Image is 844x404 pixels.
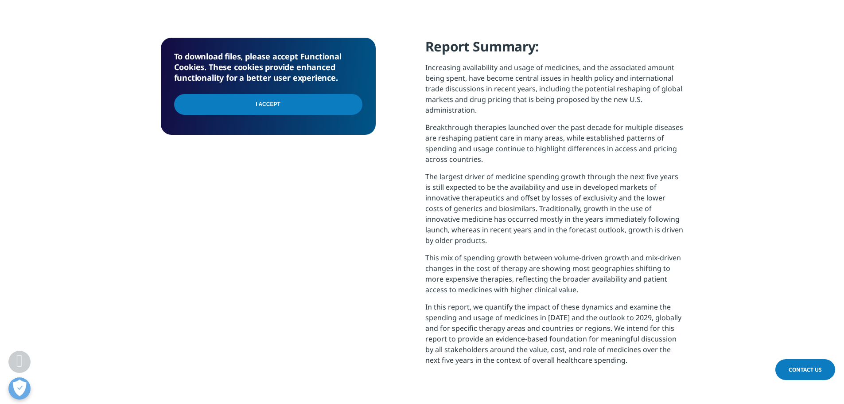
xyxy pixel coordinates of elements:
[789,366,822,373] span: Contact Us
[425,122,684,171] p: Breakthrough therapies launched over the past decade for multiple diseases are reshaping patient ...
[425,62,684,122] p: Increasing availability and usage of medicines, and the associated amount being spent, have becom...
[425,171,684,252] p: The largest driver of medicine spending growth through the next five years is still expected to b...
[8,377,31,400] button: Open Preferences
[425,302,684,372] p: In this report, we quantify the impact of these dynamics and examine the spending and usage of me...
[174,94,362,115] input: I Accept
[425,252,684,302] p: This mix of spending growth between volume-driven growth and mix-driven changes in the cost of th...
[425,38,684,62] h4: Report Summary:
[174,51,362,83] h5: To download files, please accept Functional Cookies. These cookies provide enhanced functionality...
[775,359,835,380] a: Contact Us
